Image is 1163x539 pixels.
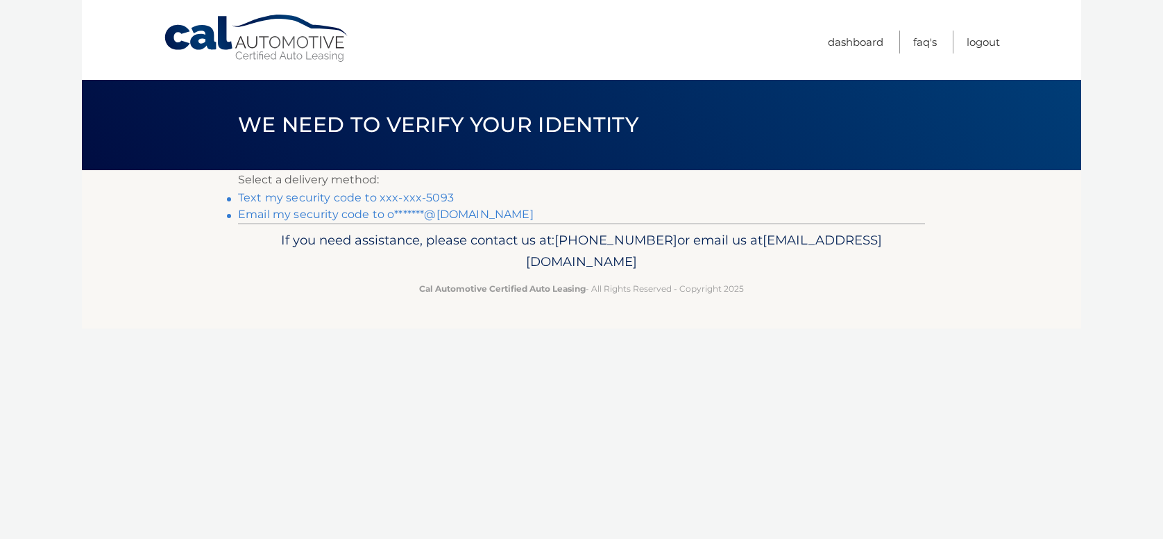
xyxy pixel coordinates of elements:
a: FAQ's [913,31,937,53]
a: Logout [967,31,1000,53]
span: We need to verify your identity [238,112,638,138]
a: Dashboard [828,31,883,53]
span: [PHONE_NUMBER] [554,232,677,248]
a: Text my security code to xxx-xxx-5093 [238,191,454,204]
a: Cal Automotive [163,14,350,63]
p: Select a delivery method: [238,170,925,190]
strong: Cal Automotive Certified Auto Leasing [419,283,586,294]
a: Email my security code to o*******@[DOMAIN_NAME] [238,208,534,221]
p: - All Rights Reserved - Copyright 2025 [247,281,916,296]
p: If you need assistance, please contact us at: or email us at [247,229,916,274]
